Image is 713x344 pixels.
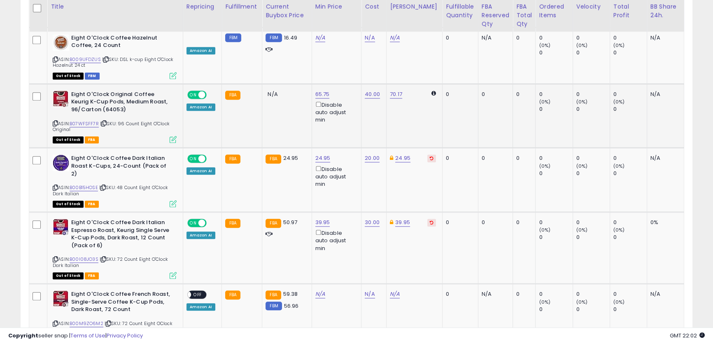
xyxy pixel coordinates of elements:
[225,290,240,300] small: FBA
[266,154,281,164] small: FBA
[284,34,298,42] span: 16.49
[395,154,410,162] a: 24.95
[482,34,506,42] div: N/A
[70,120,99,127] a: B07WFSFF7R
[576,98,588,105] small: (0%)
[53,91,69,107] img: 51PAWb5MaEL._SL40_.jpg
[315,154,331,162] a: 24.95
[390,2,439,11] div: [PERSON_NAME]
[53,201,84,208] span: All listings that are currently out of stock and unavailable for purchase on Amazon
[51,2,179,11] div: Title
[53,256,168,268] span: | SKU: 72 Count Eight O'Clock Dark Italian
[613,163,625,169] small: (0%)
[268,90,277,98] span: N/A
[390,34,400,42] a: N/A
[650,91,678,98] div: N/A
[516,219,529,226] div: 0
[482,2,509,28] div: FBA Reserved Qty
[390,290,400,298] a: N/A
[613,290,647,298] div: 0
[53,272,84,279] span: All listings that are currently out of stock and unavailable for purchase on Amazon
[205,220,218,227] span: OFF
[482,154,506,162] div: 0
[539,98,550,105] small: (0%)
[283,154,298,162] span: 24.95
[576,91,610,98] div: 0
[613,34,647,42] div: 0
[539,49,572,56] div: 0
[53,290,69,307] img: 51w46mFNyEL._SL40_.jpg
[516,34,529,42] div: 0
[539,234,572,241] div: 0
[482,290,506,298] div: N/A
[576,306,610,313] div: 0
[576,2,606,11] div: Velocity
[613,170,647,177] div: 0
[539,105,572,113] div: 0
[613,306,647,313] div: 0
[315,218,330,227] a: 39.95
[446,2,475,20] div: Fulfillable Quantity
[576,170,610,177] div: 0
[516,154,529,162] div: 0
[266,302,282,310] small: FBM
[85,73,100,80] span: FBM
[576,49,610,56] div: 0
[71,219,171,251] b: Eight O'Clock Coffee Dark Italian Espresso Roast, Keurig Single Serve K-Cup Pods, Dark Roast, 12 ...
[284,302,299,310] span: 56.96
[613,154,647,162] div: 0
[516,2,532,28] div: FBA Total Qty
[107,332,143,339] a: Privacy Policy
[85,272,99,279] span: FBA
[613,299,625,305] small: (0%)
[71,34,171,51] b: Eight O'Clock Coffee Hazelnut Coffee, 24 Count
[446,34,472,42] div: 0
[266,290,281,300] small: FBA
[613,105,647,113] div: 0
[539,219,572,226] div: 0
[53,219,177,278] div: ASIN:
[71,290,171,316] b: Eight O'Clock Coffee French Roast, Single-Serve Coffee K-Cup Pods, Dark Roast, 72 Count
[53,219,69,235] img: 51Tg6LGpnDL._SL40_.jpg
[539,154,572,162] div: 0
[576,234,610,241] div: 0
[8,332,143,340] div: seller snap | |
[225,2,259,11] div: Fulfillment
[365,290,375,298] a: N/A
[85,201,99,208] span: FBA
[613,42,625,49] small: (0%)
[53,91,177,143] div: ASIN:
[576,299,588,305] small: (0%)
[516,290,529,298] div: 0
[365,34,375,42] a: N/A
[315,228,355,252] div: Disable auto adjust min
[365,218,380,227] a: 30.00
[539,290,572,298] div: 0
[650,219,678,226] div: 0%
[266,219,281,228] small: FBA
[650,2,680,20] div: BB Share 24h.
[650,154,678,162] div: N/A
[539,170,572,177] div: 0
[650,290,678,298] div: N/A
[576,163,588,169] small: (0%)
[315,100,355,124] div: Disable auto adjust min
[8,332,38,339] strong: Copyright
[85,136,99,143] span: FBA
[576,290,610,298] div: 0
[613,219,647,226] div: 0
[53,136,84,143] span: All listings that are currently out of stock and unavailable for purchase on Amazon
[390,90,402,98] a: 70.17
[188,220,198,227] span: ON
[188,91,198,98] span: ON
[539,42,550,49] small: (0%)
[205,91,218,98] span: OFF
[539,34,572,42] div: 0
[539,306,572,313] div: 0
[53,56,173,68] span: | SKU: DSL k-cup Eight O'Clock Hazelnut 24 ct
[186,232,215,239] div: Amazon AI
[53,154,177,206] div: ASIN:
[576,105,610,113] div: 0
[395,218,410,227] a: 39.95
[53,34,177,78] div: ASIN:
